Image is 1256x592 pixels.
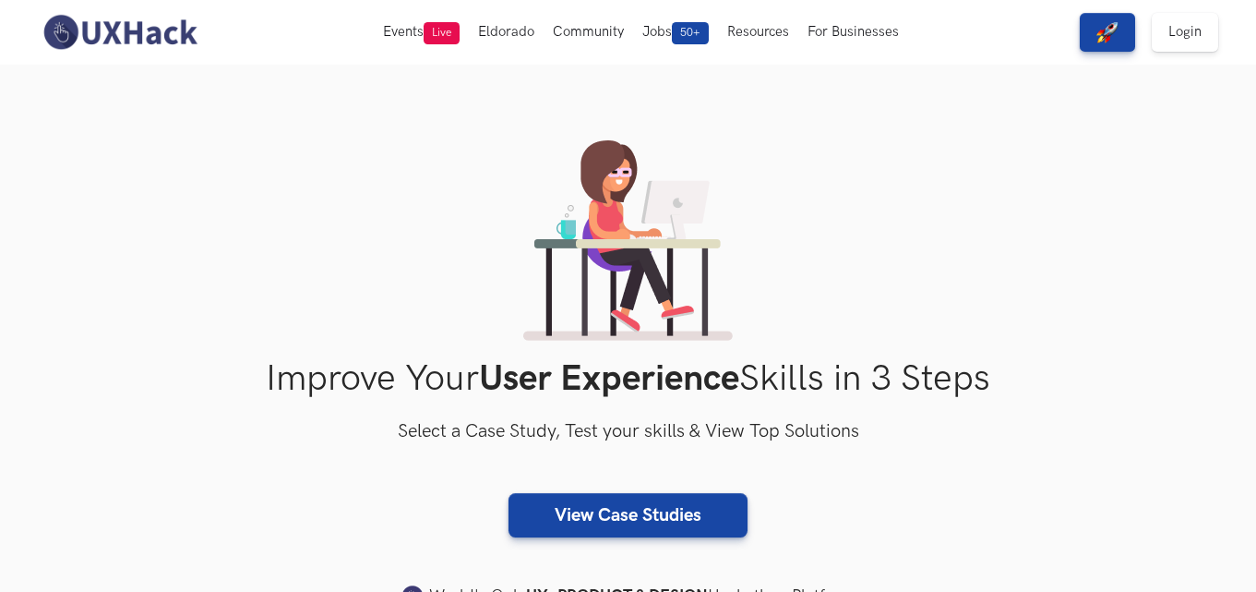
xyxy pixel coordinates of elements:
[672,22,709,44] span: 50+
[38,357,1219,401] h1: Improve Your Skills in 3 Steps
[1096,21,1118,43] img: rocket
[523,140,733,341] img: lady working on laptop
[479,357,739,401] strong: User Experience
[1152,13,1218,52] a: Login
[508,493,748,538] a: View Case Studies
[424,22,460,44] span: Live
[38,417,1219,447] h3: Select a Case Study, Test your skills & View Top Solutions
[38,13,202,52] img: UXHack-logo.png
